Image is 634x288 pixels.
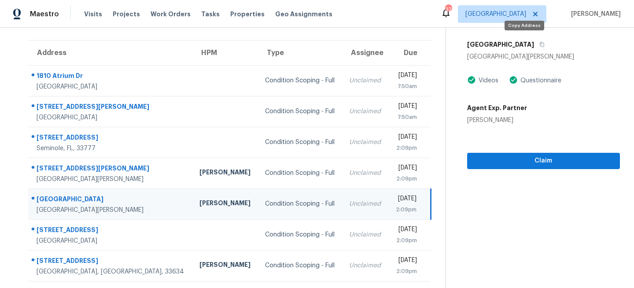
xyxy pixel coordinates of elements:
[37,113,185,122] div: [GEOGRAPHIC_DATA]
[265,261,335,270] div: Condition Scoping - Full
[265,107,335,116] div: Condition Scoping - Full
[37,164,185,175] div: [STREET_ADDRESS][PERSON_NAME]
[349,169,381,177] div: Unclaimed
[474,155,613,166] span: Claim
[199,199,251,210] div: [PERSON_NAME]
[395,256,417,267] div: [DATE]
[37,133,185,144] div: [STREET_ADDRESS]
[265,138,335,147] div: Condition Scoping - Full
[395,194,417,205] div: [DATE]
[467,103,527,112] h5: Agent Exp. Partner
[395,163,417,174] div: [DATE]
[395,71,417,82] div: [DATE]
[395,267,417,276] div: 2:09pm
[84,10,102,18] span: Visits
[509,75,518,85] img: Artifact Present Icon
[37,206,185,214] div: [GEOGRAPHIC_DATA][PERSON_NAME]
[37,195,185,206] div: [GEOGRAPHIC_DATA]
[37,102,185,113] div: [STREET_ADDRESS][PERSON_NAME]
[192,41,258,65] th: HPM
[445,5,451,14] div: 37
[467,40,534,49] h5: [GEOGRAPHIC_DATA]
[467,52,620,61] div: [GEOGRAPHIC_DATA][PERSON_NAME]
[395,236,417,245] div: 2:09pm
[349,76,381,85] div: Unclaimed
[467,153,620,169] button: Claim
[230,10,265,18] span: Properties
[465,10,526,18] span: [GEOGRAPHIC_DATA]
[476,76,498,85] div: Videos
[349,107,381,116] div: Unclaimed
[199,168,251,179] div: [PERSON_NAME]
[201,11,220,17] span: Tasks
[37,82,185,91] div: [GEOGRAPHIC_DATA]
[37,144,185,153] div: Seminole, FL, 33777
[349,199,381,208] div: Unclaimed
[395,205,417,214] div: 2:09pm
[349,261,381,270] div: Unclaimed
[265,169,335,177] div: Condition Scoping - Full
[395,133,417,144] div: [DATE]
[395,113,417,122] div: 7:50am
[28,41,192,65] th: Address
[113,10,140,18] span: Projects
[37,71,185,82] div: 1810 Atrium Dr
[395,102,417,113] div: [DATE]
[518,76,561,85] div: Questionnaire
[265,76,335,85] div: Condition Scoping - Full
[395,174,417,183] div: 2:09pm
[37,236,185,245] div: [GEOGRAPHIC_DATA]
[395,225,417,236] div: [DATE]
[30,10,59,18] span: Maestro
[37,256,185,267] div: [STREET_ADDRESS]
[388,41,431,65] th: Due
[258,41,342,65] th: Type
[349,138,381,147] div: Unclaimed
[568,10,621,18] span: [PERSON_NAME]
[265,199,335,208] div: Condition Scoping - Full
[37,267,185,276] div: [GEOGRAPHIC_DATA], [GEOGRAPHIC_DATA], 33634
[349,230,381,239] div: Unclaimed
[151,10,191,18] span: Work Orders
[342,41,388,65] th: Assignee
[275,10,332,18] span: Geo Assignments
[395,144,417,152] div: 2:09pm
[37,175,185,184] div: [GEOGRAPHIC_DATA][PERSON_NAME]
[199,260,251,271] div: [PERSON_NAME]
[37,225,185,236] div: [STREET_ADDRESS]
[395,82,417,91] div: 7:50am
[467,75,476,85] img: Artifact Present Icon
[265,230,335,239] div: Condition Scoping - Full
[467,116,527,125] div: [PERSON_NAME]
